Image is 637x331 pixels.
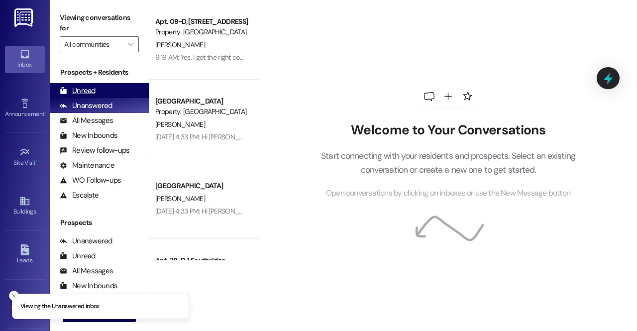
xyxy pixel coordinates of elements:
[155,27,247,37] div: Property: [GEOGRAPHIC_DATA]
[128,40,133,48] i: 
[60,130,117,141] div: New Inbounds
[36,158,37,165] span: •
[60,281,117,291] div: New Inbounds
[155,107,247,117] div: Property: [GEOGRAPHIC_DATA]
[60,160,114,171] div: Maintenance
[60,86,96,96] div: Unread
[155,120,205,129] span: [PERSON_NAME]
[60,145,129,156] div: Review follow-ups
[5,46,45,73] a: Inbox
[306,148,591,177] p: Start connecting with your residents and prospects. Select an existing conversation or create a n...
[5,291,45,318] a: Templates •
[14,8,35,27] img: ResiDesk Logo
[64,36,123,52] input: All communities
[60,175,121,186] div: WO Follow-ups
[155,40,205,49] span: [PERSON_NAME]
[60,251,96,261] div: Unread
[155,255,247,266] div: Apt. 28~D, 1 Southridge
[5,241,45,268] a: Leads
[44,109,46,116] span: •
[60,115,113,126] div: All Messages
[50,218,149,228] div: Prospects
[60,101,112,111] div: Unanswered
[155,194,205,203] span: [PERSON_NAME]
[9,291,19,301] button: Close toast
[60,236,112,246] div: Unanswered
[60,190,99,201] div: Escalate
[5,144,45,171] a: Site Visit •
[155,16,247,27] div: Apt. 09~D, [STREET_ADDRESS]
[326,187,570,200] span: Open conversations by clicking on inboxes or use the New Message button
[5,193,45,220] a: Buildings
[306,122,591,138] h2: Welcome to Your Conversations
[50,67,149,78] div: Prospects + Residents
[155,53,285,62] div: 9:19 AM: Yes, I got the right code from Jonesy
[20,302,100,311] p: Viewing the Unanswered inbox
[155,96,247,107] div: [GEOGRAPHIC_DATA]
[60,266,113,276] div: All Messages
[155,181,247,191] div: [GEOGRAPHIC_DATA]
[60,10,139,36] label: Viewing conversations for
